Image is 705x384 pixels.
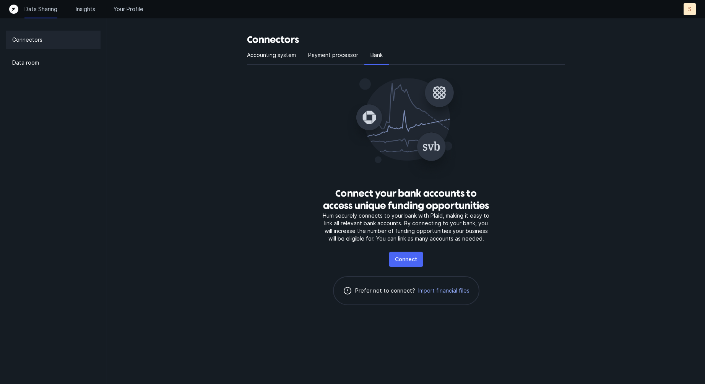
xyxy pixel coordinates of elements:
[345,71,467,181] img: Connect your bank accounts to access unique funding opportunities
[320,212,492,242] p: Hum securely connects to your bank with Plaid, making it easy to link all relevant bank accounts....
[76,5,95,13] a: Insights
[114,5,143,13] a: Your Profile
[247,34,565,46] h3: Connectors
[355,286,415,295] p: Prefer not to connect?
[418,287,469,295] span: Import financial files
[308,50,358,60] p: Payment processor
[389,252,423,267] button: Connect
[6,54,101,72] a: Data room
[247,50,296,60] p: Accounting system
[370,50,383,60] p: Bank
[395,255,417,264] p: Connect
[684,3,696,15] button: S
[12,58,39,67] p: Data room
[320,187,492,212] h3: Connect your bank accounts to access unique funding opportunities
[6,31,101,49] a: Connectors
[12,35,42,44] p: Connectors
[24,5,57,13] a: Data Sharing
[688,5,692,13] p: S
